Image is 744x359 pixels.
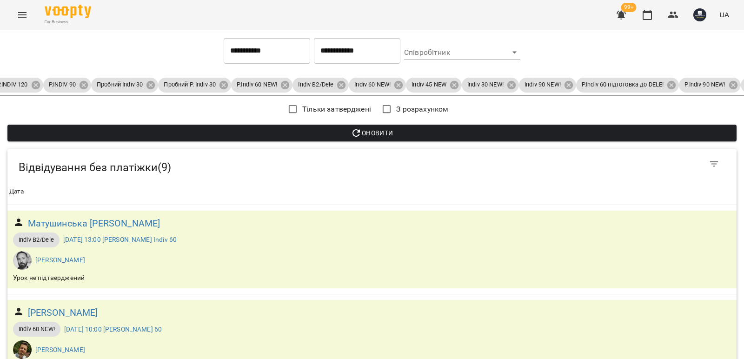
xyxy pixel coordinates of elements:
span: Indiv 90 NEW! [519,80,566,89]
div: Indiv 30 NEW! [462,78,519,93]
span: Indiv B2/Dele [292,80,339,89]
a: [PERSON_NAME] [35,346,85,353]
a: [DATE] 13:00 [PERSON_NAME] Indiv 60 [63,236,177,243]
span: Indiv 60 NEW! [13,325,60,333]
div: Indiv 90 NEW! [519,78,576,93]
span: Indiv 45 NEW [406,80,452,89]
span: P.Indiv 60 NEW! [231,80,283,89]
span: For Business [45,19,91,25]
button: Оновити [7,125,737,141]
span: Indiv B2/Dele [13,236,60,244]
a: Матушинська [PERSON_NAME] [28,216,160,231]
div: P.Indiv 60 підготовка до DELE! [576,78,679,93]
span: Тільки затверджені [302,104,371,115]
div: Урок не підтверджений [11,272,86,285]
button: UA [716,6,733,23]
span: Пробний Indiv 30 [91,80,148,89]
div: Indiv 60 NEW! [349,78,406,93]
span: Indiv 30 NEW! [462,80,509,89]
div: P.Indiv 90 NEW! [679,78,740,93]
img: Iván Sánchez-Gil [13,251,32,270]
button: Menu [11,4,33,26]
span: З розрахунком [396,104,448,115]
div: Table Toolbar [7,149,737,179]
span: UA [719,10,729,20]
div: Дата [9,186,24,197]
span: Indiv 60 NEW! [349,80,396,89]
span: Дата [9,186,735,197]
span: P.Indiv 60 підготовка до DELE! [576,80,669,89]
div: Пробний Indiv 30 [91,78,158,93]
img: e7cd9ba82654fddca2813040462380a1.JPG [693,8,706,21]
a: [PERSON_NAME] [28,306,98,320]
div: Indiv 45 NEW [406,78,462,93]
a: [PERSON_NAME] [35,256,85,264]
div: Indiv B2/Dele [292,78,349,93]
span: Оновити [15,127,729,139]
div: Пробний P. Indiv 30 [158,78,231,93]
div: Sort [9,186,24,197]
img: Соколенко Денис [13,340,32,359]
span: P.INDIV 90 [43,80,81,89]
span: P.Indiv 90 NEW! [679,80,731,89]
div: P.INDIV 90 [43,78,91,93]
button: Фільтр [703,153,725,175]
img: Voopty Logo [45,5,91,18]
a: [DATE] 10:00 [PERSON_NAME] 60 [64,326,162,333]
div: P.Indiv 60 NEW! [231,78,292,93]
span: Пробний P. Indiv 30 [158,80,221,89]
span: 99+ [621,3,637,12]
h5: Відвідування без платіжки ( 9 ) [19,160,437,175]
